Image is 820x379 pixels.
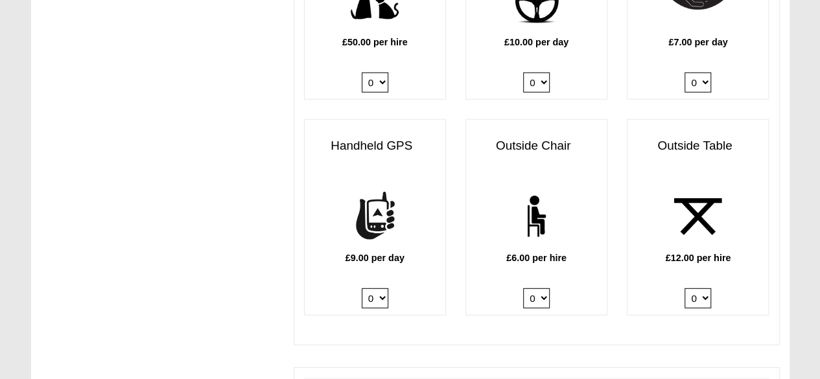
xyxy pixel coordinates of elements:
[501,181,572,252] img: chair.png
[627,133,768,159] h3: Outside Table
[665,253,731,263] b: £12.00 per hire
[662,181,733,252] img: table.png
[340,181,410,252] img: handheld-gps.png
[506,253,567,263] b: £6.00 per hire
[346,253,404,263] b: £9.00 per day
[668,37,727,47] b: £7.00 per day
[305,133,445,159] h3: Handheld GPS
[342,37,408,47] b: £50.00 per hire
[466,133,607,159] h3: Outside Chair
[504,37,568,47] b: £10.00 per day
